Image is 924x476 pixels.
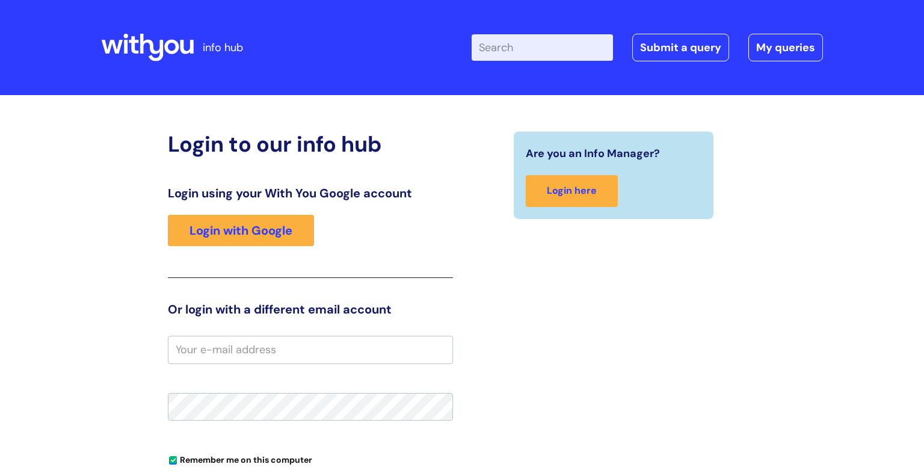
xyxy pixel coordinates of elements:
a: Login with Google [168,215,314,246]
a: Submit a query [632,34,729,61]
h2: Login to our info hub [168,131,453,157]
p: info hub [203,38,243,57]
a: Login here [526,175,618,207]
div: You can uncheck this option if you're logging in from a shared device [168,450,453,469]
input: Search [472,34,613,61]
h3: Login using your With You Google account [168,186,453,200]
a: My queries [748,34,823,61]
h3: Or login with a different email account [168,302,453,317]
label: Remember me on this computer [168,452,312,465]
span: Are you an Info Manager? [526,144,660,163]
input: Your e-mail address [168,336,453,363]
input: Remember me on this computer [169,457,177,465]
